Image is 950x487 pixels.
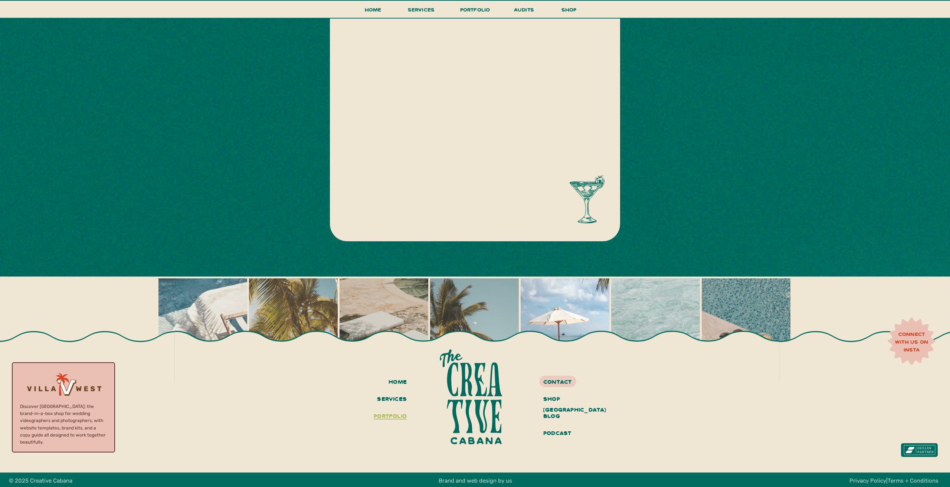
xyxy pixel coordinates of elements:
a: podcast [543,427,599,440]
img: pexels-vlada-karpovich-7902915 [702,278,790,367]
p: Discover [GEOGRAPHIC_DATA]: the brand-in-a-box shop for wedding videographers and photographers, ... [20,403,107,441]
a: Home [361,5,384,19]
img: pexels-ksu&eli-8681473 [340,278,428,367]
img: pexels-michael-villanueva-13433032 [430,278,519,367]
a: home [374,376,407,389]
img: pexels-jess-loiterton-4783945 [249,278,338,367]
a: blog [543,410,599,423]
span: services [408,6,435,13]
img: pexels-content-pixie-2736543 [158,278,247,367]
a: shop [GEOGRAPHIC_DATA] [543,393,599,406]
a: connect with us on insta [891,330,932,353]
a: Terms + Conditions [888,477,938,484]
a: contact [543,376,599,386]
img: pexels-rachel-claire-8113001 [611,278,700,367]
a: services [406,5,437,19]
a: audits [513,5,535,18]
a: portfolio [370,410,407,423]
img: pexels-quang-nguyen-vinh-3355732 [521,278,609,367]
h3: | [846,476,941,484]
a: portfolio [458,5,492,19]
a: shop [551,5,587,18]
a: services [374,393,407,406]
a: Privacy Policy [849,477,886,484]
h3: © 2025 Creative Cabana [9,476,95,484]
h3: Brand and web design by us [413,476,537,484]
